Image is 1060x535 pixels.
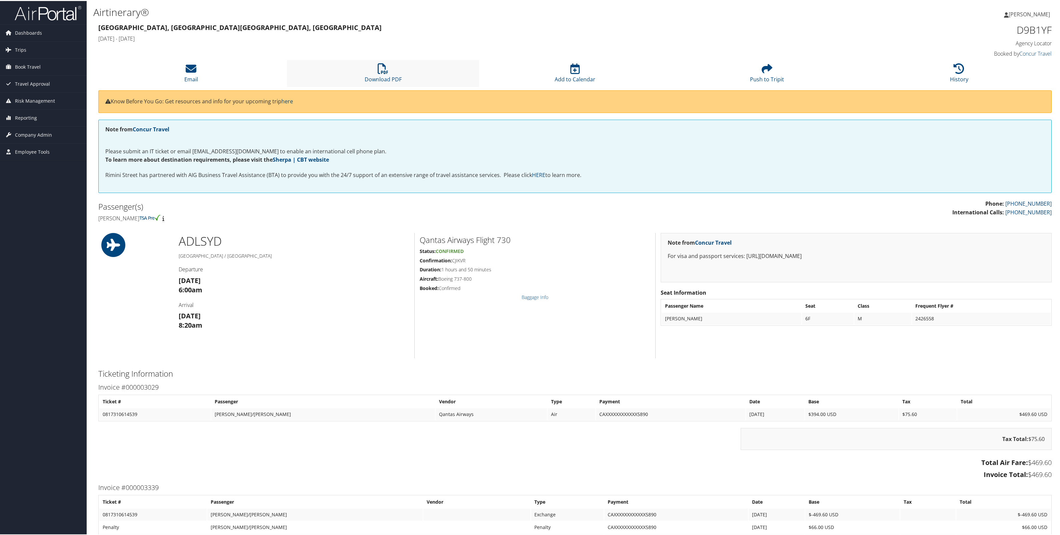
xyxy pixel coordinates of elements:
[211,407,435,419] td: [PERSON_NAME]/[PERSON_NAME]
[15,58,41,74] span: Book Travel
[179,252,410,258] h5: [GEOGRAPHIC_DATA] / [GEOGRAPHIC_DATA]
[957,407,1051,419] td: $469.60 USD
[749,495,805,507] th: Date
[179,284,202,293] strong: 6:00am
[436,395,547,407] th: Vendor
[211,395,435,407] th: Passenger
[179,300,410,308] h4: Arrival
[15,4,81,20] img: airportal-logo.png
[531,495,604,507] th: Type
[99,508,207,520] td: 0817310614539
[15,41,26,57] span: Trips
[952,208,1004,215] strong: International Calls:
[105,155,329,162] strong: To learn more about destination requirements, please visit the
[802,299,854,311] th: Seat
[532,170,545,178] a: HERE
[912,312,1051,324] td: 2426558
[436,247,464,253] span: Confirmed
[749,520,805,532] td: [DATE]
[420,265,441,272] strong: Duration:
[899,407,956,419] td: $75.60
[604,508,748,520] td: CAXXXXXXXXXXXX5890
[15,126,52,142] span: Company Admin
[548,407,595,419] td: Air
[105,138,1045,163] p: Please submit an IT ticket or email [EMAIL_ADDRESS][DOMAIN_NAME] to enable an international cell ...
[805,508,900,520] td: $-469.60 USD
[912,299,1051,311] th: Frequent Flyer #
[805,520,900,532] td: $66.00 USD
[741,427,1052,449] div: $75.60
[15,143,50,159] span: Employee Tools
[365,66,402,82] a: Download PDF
[522,293,548,299] a: Baggage Info
[746,407,804,419] td: [DATE]
[950,66,968,82] a: History
[273,155,329,162] a: Sherpa | CBT website
[93,4,736,18] h1: Airtinerary®
[139,214,161,220] img: tsa-precheck.png
[436,407,547,419] td: Qantas Airways
[805,495,900,507] th: Base
[423,495,531,507] th: Vendor
[99,495,207,507] th: Ticket #
[179,232,410,249] h1: ADL SYD
[662,299,801,311] th: Passenger Name
[821,22,1052,36] h1: D9B1YF
[420,256,650,263] h5: CJIKVR
[956,495,1051,507] th: Total
[854,299,911,311] th: Class
[179,265,410,272] h4: Departure
[1019,49,1052,56] a: Concur Travel
[985,199,1004,206] strong: Phone:
[555,66,595,82] a: Add to Calendar
[184,66,198,82] a: Email
[420,284,650,291] h5: Confirmed
[899,395,956,407] th: Tax
[1004,3,1057,23] a: [PERSON_NAME]
[668,251,1045,260] p: For visa and passport services: [URL][DOMAIN_NAME]
[98,482,1052,491] h3: Invoice #000003339
[604,495,748,507] th: Payment
[420,275,438,281] strong: Aircraft:
[661,288,706,295] strong: Seat Information
[596,407,745,419] td: CAXXXXXXXXXXXX5890
[746,395,804,407] th: Date
[596,395,745,407] th: Payment
[98,34,811,41] h4: [DATE] - [DATE]
[531,520,604,532] td: Penalty
[802,312,854,324] td: 6F
[805,395,898,407] th: Base
[1009,10,1050,17] span: [PERSON_NAME]
[420,247,436,253] strong: Status:
[984,469,1028,478] strong: Invoice Total:
[548,395,595,407] th: Type
[98,22,382,31] strong: [GEOGRAPHIC_DATA], [GEOGRAPHIC_DATA] [GEOGRAPHIC_DATA], [GEOGRAPHIC_DATA]
[281,97,293,104] a: here
[1005,199,1052,206] a: [PHONE_NUMBER]
[420,284,439,290] strong: Booked:
[420,233,650,245] h2: Qantas Airways Flight 730
[15,92,55,108] span: Risk Management
[207,520,423,532] td: [PERSON_NAME]/[PERSON_NAME]
[854,312,911,324] td: M
[604,520,748,532] td: CAXXXXXXXXXXXX5890
[1002,434,1028,442] strong: Tax Total:
[15,109,37,125] span: Reporting
[105,125,169,132] strong: Note from
[98,367,1052,378] h2: Ticketing Information
[98,200,570,211] h2: Passenger(s)
[98,457,1052,466] h3: $469.60
[98,382,1052,391] h3: Invoice #000003029
[98,214,570,221] h4: [PERSON_NAME]
[99,395,211,407] th: Ticket #
[420,275,650,281] h5: Boeing 737-800
[981,457,1028,466] strong: Total Air Fare:
[956,520,1051,532] td: $66.00 USD
[531,508,604,520] td: Exchange
[668,238,732,245] strong: Note from
[105,96,1045,105] p: Know Before You Go: Get resources and info for your upcoming trip
[900,495,956,507] th: Tax
[15,75,50,91] span: Travel Approval
[805,407,898,419] td: $394.00 USD
[662,312,801,324] td: [PERSON_NAME]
